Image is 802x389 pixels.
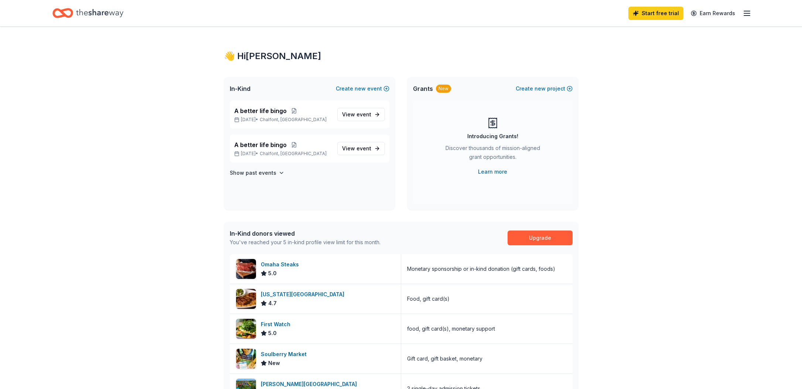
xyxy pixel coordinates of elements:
a: Upgrade [508,231,573,245]
span: New [268,359,280,368]
img: Image for Omaha Steaks [236,259,256,279]
div: Discover thousands of mission-aligned grant opportunities. [443,144,543,164]
div: Gift card, gift basket, monetary [407,354,482,363]
div: You've reached your 5 in-kind profile view limit for this month. [230,238,380,247]
a: Earn Rewards [686,7,740,20]
button: Show past events [230,168,284,177]
span: A better life bingo [234,106,287,115]
span: 5.0 [268,269,277,278]
div: In-Kind donors viewed [230,229,380,238]
span: Chalfont, [GEOGRAPHIC_DATA] [260,117,327,123]
button: Createnewevent [336,84,389,93]
img: Image for Texas Roadhouse [236,289,256,309]
a: View event [337,108,385,121]
span: event [356,111,371,117]
span: 4.7 [268,299,277,308]
div: 👋 Hi [PERSON_NAME] [224,50,579,62]
img: Image for Soulberry Market [236,349,256,369]
h4: Show past events [230,168,276,177]
a: Home [52,4,123,22]
div: New [436,85,451,93]
span: Grants [413,84,433,93]
a: View event [337,142,385,155]
a: Start free trial [628,7,683,20]
span: View [342,144,371,153]
div: [US_STATE][GEOGRAPHIC_DATA] [261,290,347,299]
span: new [355,84,366,93]
span: View [342,110,371,119]
span: new [535,84,546,93]
div: [PERSON_NAME][GEOGRAPHIC_DATA] [261,380,360,389]
span: In-Kind [230,84,250,93]
button: Createnewproject [516,84,573,93]
div: Monetary sponsorship or in-kind donation (gift cards, foods) [407,265,555,273]
img: Image for First Watch [236,319,256,339]
div: Food, gift card(s) [407,294,450,303]
div: Omaha Steaks [261,260,302,269]
span: 5.0 [268,329,277,338]
div: Soulberry Market [261,350,310,359]
a: Learn more [478,167,507,176]
span: event [356,145,371,151]
div: First Watch [261,320,293,329]
span: A better life bingo [234,140,287,149]
div: Introducing Grants! [467,132,518,141]
div: food, gift card(s), monetary support [407,324,495,333]
p: [DATE] • [234,151,331,157]
span: Chalfont, [GEOGRAPHIC_DATA] [260,151,327,157]
p: [DATE] • [234,117,331,123]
